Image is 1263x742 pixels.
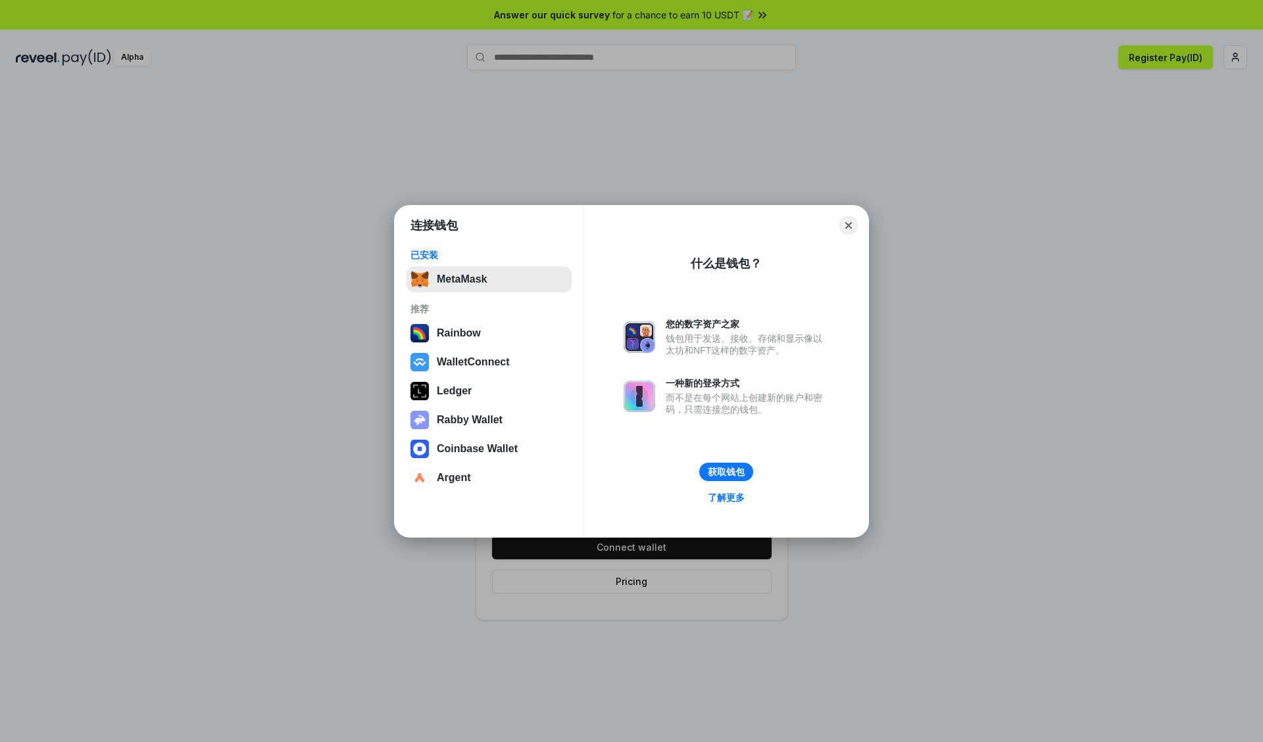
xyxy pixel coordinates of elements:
[407,436,572,462] button: Coinbase Wallet
[407,320,572,346] button: Rainbow
[437,356,510,368] div: WalletConnect
[407,349,572,375] button: WalletConnect
[410,303,568,315] div: 推荐
[700,489,753,506] a: 了解更多
[410,249,568,261] div: 已安装
[410,270,429,289] img: svg+xml,%3Csvg%20fill%3D%22none%22%20height%3D%2233%22%20viewBox%3D%220%200%2035%2033%22%20width%...
[624,321,655,353] img: svg+xml,%3Csvg%20xmlns%3D%22http%3A%2F%2Fwww.w3.org%2F2000%2Fsvg%22%20fill%3D%22none%22%20viewBox...
[410,353,429,371] img: svg+xml,%3Csvg%20width%3D%2228%22%20height%3D%2228%22%20viewBox%3D%220%200%2028%2028%22%20fill%3D...
[410,324,429,342] img: svg+xml,%3Csvg%20width%3D%22120%22%20height%3D%22120%22%20viewBox%3D%220%200%20120%20120%22%20fil...
[410,469,429,487] img: svg+xml,%3Csvg%20width%3D%2228%22%20height%3D%2228%22%20viewBox%3D%220%200%2028%2028%22%20fill%3D...
[708,466,745,478] div: 获取钱包
[407,465,572,491] button: Argent
[437,327,481,339] div: Rainbow
[437,443,518,455] div: Coinbase Wallet
[410,382,429,400] img: svg+xml,%3Csvg%20xmlns%3D%22http%3A%2F%2Fwww.w3.org%2F2000%2Fsvg%22%20width%3D%2228%22%20height%3...
[708,492,745,503] div: 了解更多
[839,216,858,235] button: Close
[410,411,429,429] img: svg+xml,%3Csvg%20xmlns%3D%22http%3A%2F%2Fwww.w3.org%2F2000%2Fsvg%22%20fill%3D%22none%22%20viewBox...
[407,407,572,433] button: Rabby Wallet
[666,333,829,356] div: 钱包用于发送、接收、存储和显示像以太坊和NFT这样的数字资产。
[699,463,753,481] button: 获取钱包
[691,256,762,271] div: 什么是钱包？
[437,273,487,285] div: MetaMask
[407,266,572,292] button: MetaMask
[666,392,829,415] div: 而不是在每个网站上创建新的账户和密码，只需连接您的钱包。
[666,377,829,389] div: 一种新的登录方式
[666,318,829,330] div: 您的数字资产之家
[407,378,572,404] button: Ledger
[624,381,655,412] img: svg+xml,%3Csvg%20xmlns%3D%22http%3A%2F%2Fwww.w3.org%2F2000%2Fsvg%22%20fill%3D%22none%22%20viewBox...
[437,385,472,397] div: Ledger
[410,440,429,458] img: svg+xml,%3Csvg%20width%3D%2228%22%20height%3D%2228%22%20viewBox%3D%220%200%2028%2028%22%20fill%3D...
[410,218,458,233] h1: 连接钱包
[437,414,503,426] div: Rabby Wallet
[437,472,471,484] div: Argent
